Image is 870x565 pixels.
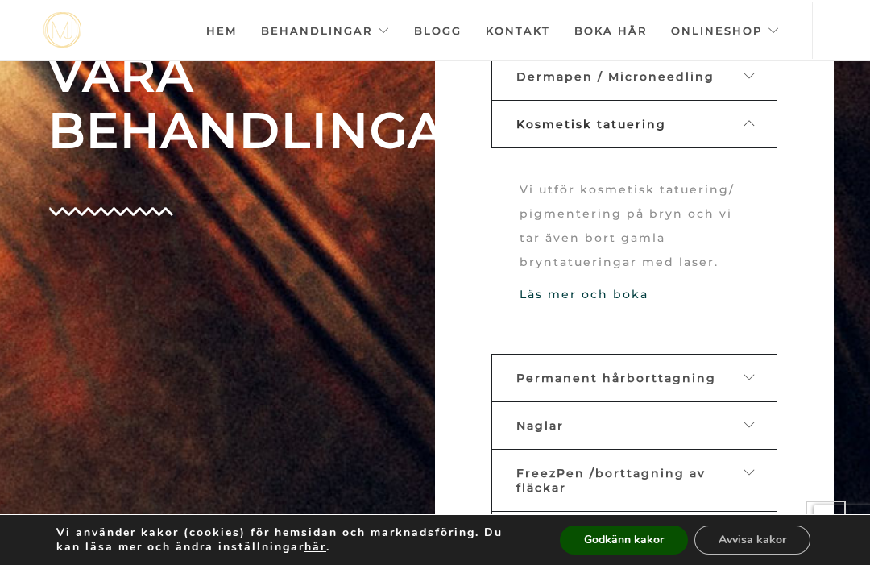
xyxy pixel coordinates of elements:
a: Boka här [574,2,647,59]
a: Laser [491,511,777,559]
a: Blogg [414,2,462,59]
img: mjstudio [43,12,81,48]
a: Naglar [491,401,777,450]
a: Behandlingar [261,2,390,59]
span: Naglar [516,418,564,433]
button: Avvisa kakor [694,526,810,555]
span: VÅRA [48,46,423,102]
span: Dermapen / Microneedling [516,69,715,84]
span: BEHANDLINGAR [48,102,423,159]
img: Group-4-copy-8 [48,207,173,216]
a: Dermapen / Microneedling [491,52,777,101]
a: Kontakt [486,2,550,59]
button: här [304,540,326,555]
a: Kosmetisk tatuering [491,100,777,148]
a: FreezPen /borttagning av fläckar [491,449,777,512]
a: Hem [206,2,237,59]
a: mjstudio mjstudio mjstudio [43,12,81,48]
a: Läs mer och boka [520,287,648,301]
span: Kosmetisk tatuering [516,117,666,131]
p: Vi använder kakor (cookies) för hemsidan och marknadsföring. Du kan läsa mer och ändra inställnin... [56,526,531,555]
p: Vi utför kosmetisk tatuering/ pigmentering på bryn och vi tar även bort gamla bryntatueringar med... [520,177,749,274]
span: Permanent hårborttagning [516,371,716,385]
a: Onlineshop [671,2,780,59]
button: Godkänn kakor [560,526,688,555]
a: Permanent hårborttagning [491,354,777,402]
span: FreezPen /borttagning av fläckar [516,466,706,495]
